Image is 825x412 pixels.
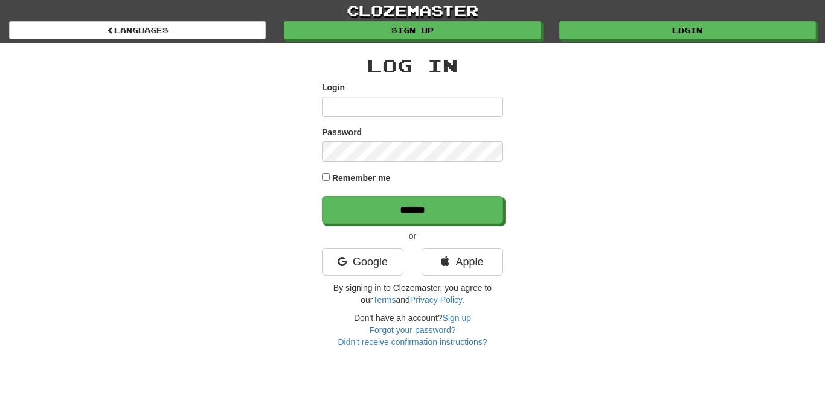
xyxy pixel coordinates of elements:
label: Login [322,81,345,93]
a: Privacy Policy [410,295,462,305]
a: Apple [422,248,503,276]
label: Password [322,126,362,138]
a: Sign up [284,21,541,39]
p: or [322,230,503,242]
a: Login [559,21,816,39]
a: Didn't receive confirmation instructions? [338,337,487,347]
div: Don't have an account? [322,312,503,348]
p: By signing in to Clozemaster, you agree to our and . [322,282,503,306]
a: Languages [9,21,266,39]
h2: Log In [322,55,503,75]
a: Sign up [443,313,471,323]
a: Forgot your password? [369,325,455,335]
a: Terms [373,295,396,305]
a: Google [322,248,403,276]
label: Remember me [332,172,391,184]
